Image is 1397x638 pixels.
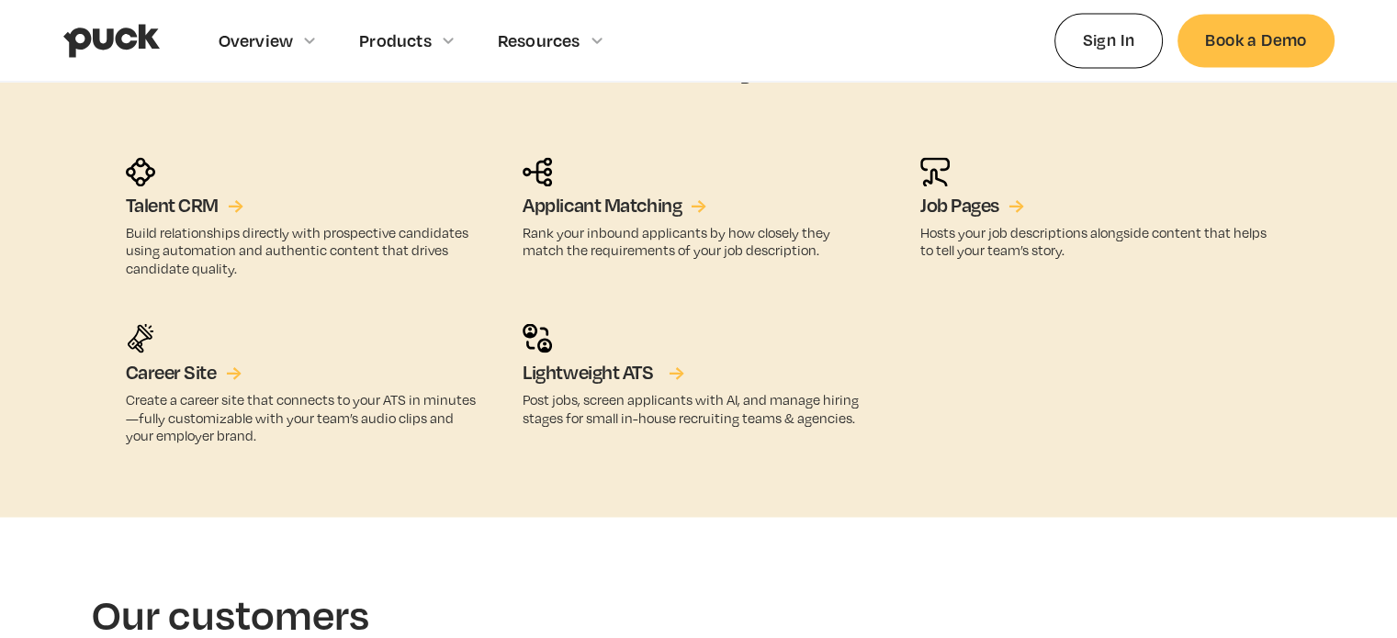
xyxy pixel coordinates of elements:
div: → [228,194,243,218]
a: Lightweight ATS→ [523,360,679,384]
a: Sign In [1054,13,1164,67]
h5: Career Site [126,360,217,384]
div: → [691,194,706,218]
div: Products [359,30,432,50]
div: → [226,360,242,384]
div: Resources [498,30,580,50]
a: Talent CRM→ [126,194,244,218]
p: Rank your inbound applicants by how closely they match the requirements of your job description. [523,224,874,259]
p: Hosts your job descriptions alongside content that helps to tell your team’s story. [920,224,1272,259]
p: Post jobs, screen applicants with AI, and manage hiring stages for small in-house recruiting team... [523,390,874,425]
div: Overview [219,30,294,50]
h5: Applicant Matching [523,194,682,218]
a: Job Pages→ [920,194,1024,218]
a: Applicant Matching→ [523,194,706,218]
a: Career Site→ [126,360,242,384]
div: → [668,360,683,384]
h5: Lightweight ATS [523,360,653,384]
a: Book a Demo [1177,14,1334,66]
h5: Talent CRM [126,194,220,218]
p: Create a career site that connects to your ATS in minutes—fully customizable with your team’s aud... [126,390,478,443]
h5: Job Pages [920,194,999,218]
div: → [1008,194,1024,218]
p: Build relationships directly with prospective candidates using automation and authentic content t... [126,224,478,277]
